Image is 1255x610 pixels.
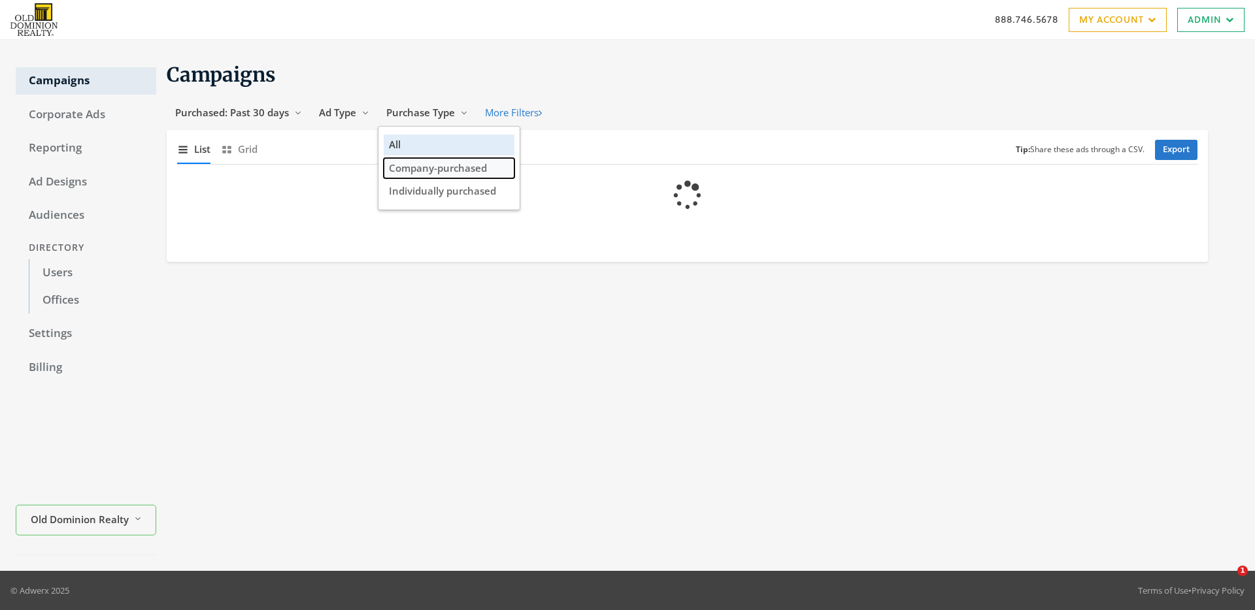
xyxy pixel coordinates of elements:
[221,135,258,163] button: Grid
[175,106,289,119] span: Purchased: Past 30 days
[238,142,258,157] span: Grid
[1237,566,1248,576] span: 1
[16,101,156,129] a: Corporate Ads
[319,106,356,119] span: Ad Type
[16,169,156,196] a: Ad Designs
[29,287,156,314] a: Offices
[389,161,487,174] span: Company-purchased
[16,354,156,381] a: Billing
[16,320,156,347] a: Settings
[16,67,156,95] a: Campaigns
[1155,140,1197,160] a: Export
[167,101,310,125] button: Purchased: Past 30 days
[29,259,156,287] a: Users
[16,236,156,260] div: Directory
[1177,8,1245,32] a: Admin
[194,142,210,157] span: List
[1016,144,1030,155] b: Tip:
[10,584,69,597] p: © Adwerx 2025
[16,202,156,229] a: Audiences
[1138,585,1188,596] a: Terms of Use
[1138,584,1245,597] div: •
[378,101,477,125] button: Purchase Type
[389,184,496,197] span: Individually purchased
[1192,585,1245,596] a: Privacy Policy
[389,138,401,151] span: All
[1211,566,1242,597] iframe: Intercom live chat
[995,12,1058,26] a: 888.746.5678
[310,101,378,125] button: Ad Type
[16,135,156,162] a: Reporting
[1016,144,1145,156] small: Share these ads through a CSV.
[167,62,276,87] span: Campaigns
[378,126,520,210] div: Purchase Type
[384,135,514,155] button: All
[477,101,550,125] button: More Filters
[16,505,156,536] button: Old Dominion Realty
[386,106,455,119] span: Purchase Type
[10,3,58,36] img: Adwerx
[31,511,129,526] span: Old Dominion Realty
[177,135,210,163] button: List
[384,181,514,201] button: Individually purchased
[1069,8,1167,32] a: My Account
[384,158,514,178] button: Company-purchased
